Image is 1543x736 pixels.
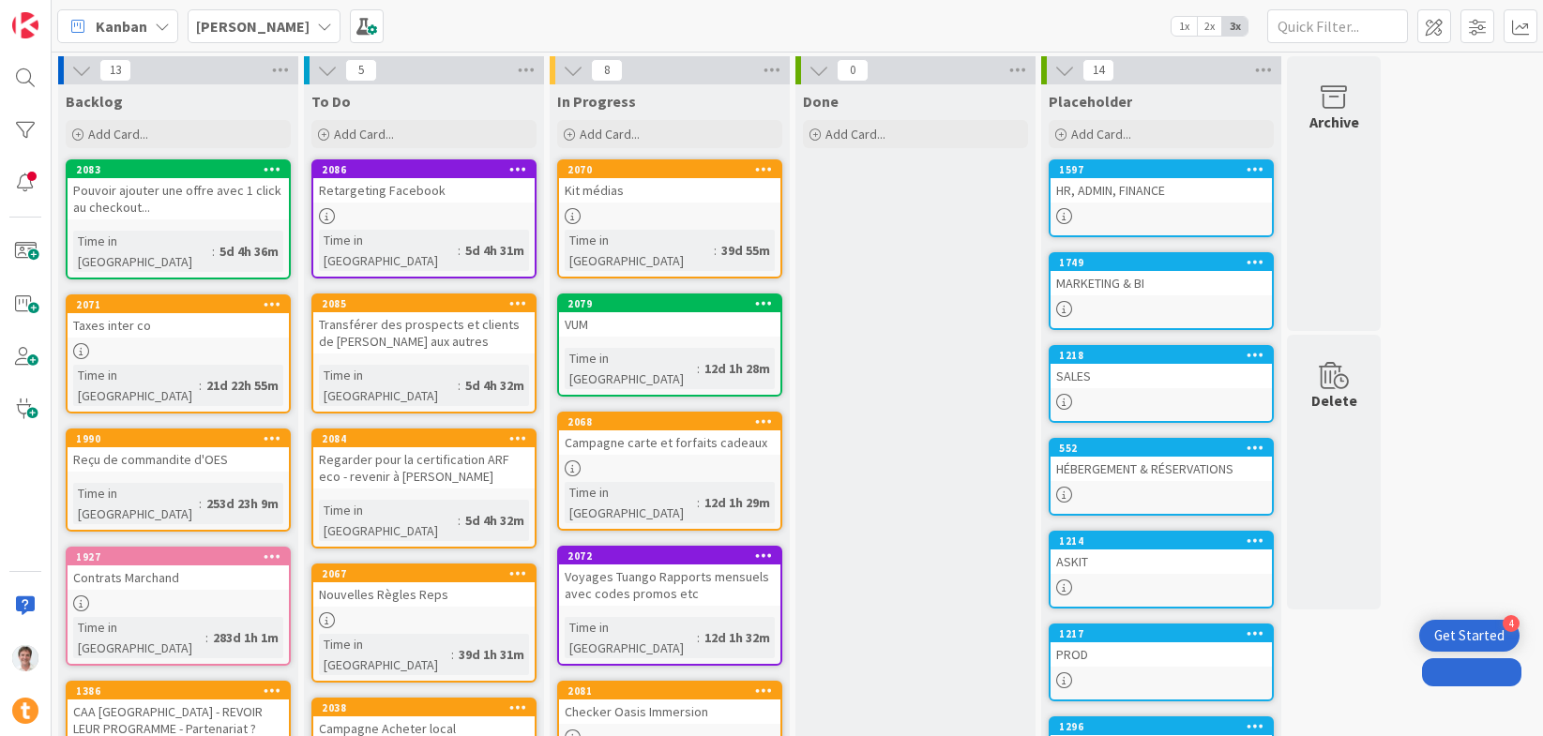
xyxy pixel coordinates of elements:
[212,241,215,262] span: :
[557,92,636,111] span: In Progress
[458,240,461,261] span: :
[313,565,535,607] div: 2067Nouvelles Règles Reps
[559,295,780,337] div: 2079VUM
[1309,111,1359,133] div: Archive
[319,365,458,406] div: Time in [GEOGRAPHIC_DATA]
[76,432,289,445] div: 1990
[559,312,780,337] div: VUM
[454,644,529,665] div: 39d 1h 31m
[567,163,780,176] div: 2070
[803,92,839,111] span: Done
[1051,718,1272,735] div: 1296
[559,683,780,699] div: 2081
[559,413,780,430] div: 2068
[1051,625,1272,667] div: 1217PROD
[68,296,289,313] div: 2071
[714,240,717,261] span: :
[461,510,529,531] div: 5d 4h 32m
[458,510,461,531] span: :
[1051,347,1272,388] div: 1218SALES
[12,645,38,671] img: JG
[322,297,535,310] div: 2085
[1059,534,1272,548] div: 1214
[1051,161,1272,203] div: 1597HR, ADMIN, FINANCE
[1082,59,1114,82] span: 14
[697,492,700,513] span: :
[697,358,700,379] span: :
[68,161,289,178] div: 2083
[559,564,780,606] div: Voyages Tuango Rapports mensuels avec codes promos etc
[313,565,535,582] div: 2067
[1051,642,1272,667] div: PROD
[461,240,529,261] div: 5d 4h 31m
[700,492,775,513] div: 12d 1h 29m
[73,617,205,658] div: Time in [GEOGRAPHIC_DATA]
[458,375,461,396] span: :
[1059,163,1272,176] div: 1597
[1051,549,1272,574] div: ASKIT
[567,297,780,310] div: 2079
[565,482,697,523] div: Time in [GEOGRAPHIC_DATA]
[1172,17,1197,36] span: 1x
[559,295,780,312] div: 2079
[700,358,775,379] div: 12d 1h 28m
[1049,92,1132,111] span: Placeholder
[322,163,535,176] div: 2086
[76,550,289,563] div: 1927
[322,701,535,714] div: 2038
[697,627,700,648] span: :
[559,413,780,455] div: 2068Campagne carte et forfaits cadeaux
[313,295,535,312] div: 2085
[313,178,535,203] div: Retargeting Facebook
[1051,254,1272,295] div: 1749MARKETING & BI
[322,432,535,445] div: 2084
[313,295,535,353] div: 2085Transférer des prospects et clients de [PERSON_NAME] aux autres
[334,126,394,143] span: Add Card...
[12,12,38,38] img: Visit kanbanzone.com
[313,161,535,203] div: 2086Retargeting Facebook
[68,548,289,565] div: 1927
[12,698,38,724] img: avatar
[1267,9,1408,43] input: Quick Filter...
[837,59,869,82] span: 0
[559,161,780,178] div: 2070
[68,313,289,338] div: Taxes inter co
[1059,720,1272,733] div: 1296
[1059,627,1272,640] div: 1217
[215,241,283,262] div: 5d 4h 36m
[567,549,780,563] div: 2072
[73,365,199,406] div: Time in [GEOGRAPHIC_DATA]
[825,126,885,143] span: Add Card...
[1051,440,1272,457] div: 552
[461,375,529,396] div: 5d 4h 32m
[559,548,780,606] div: 2072Voyages Tuango Rapports mensuels avec codes promos etc
[565,617,697,658] div: Time in [GEOGRAPHIC_DATA]
[1051,457,1272,481] div: HÉBERGEMENT & RÉSERVATIONS
[68,430,289,447] div: 1990
[88,126,148,143] span: Add Card...
[1197,17,1222,36] span: 2x
[559,178,780,203] div: Kit médias
[1222,17,1248,36] span: 3x
[567,684,780,698] div: 2081
[319,230,458,271] div: Time in [GEOGRAPHIC_DATA]
[1311,389,1357,412] div: Delete
[1059,349,1272,362] div: 1218
[1051,364,1272,388] div: SALES
[73,231,212,272] div: Time in [GEOGRAPHIC_DATA]
[76,298,289,311] div: 2071
[559,430,780,455] div: Campagne carte et forfaits cadeaux
[68,178,289,219] div: Pouvoir ajouter une offre avec 1 click au checkout...
[1051,161,1272,178] div: 1597
[313,447,535,488] div: Regarder pour la certification ARF eco - revenir à [PERSON_NAME]
[1071,126,1131,143] span: Add Card...
[559,699,780,724] div: Checker Oasis Immersion
[322,567,535,580] div: 2067
[559,161,780,203] div: 2070Kit médias
[199,375,202,396] span: :
[199,493,202,514] span: :
[1051,178,1272,203] div: HR, ADMIN, FINANCE
[68,683,289,699] div: 1386
[1503,615,1520,632] div: 4
[1059,442,1272,455] div: 552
